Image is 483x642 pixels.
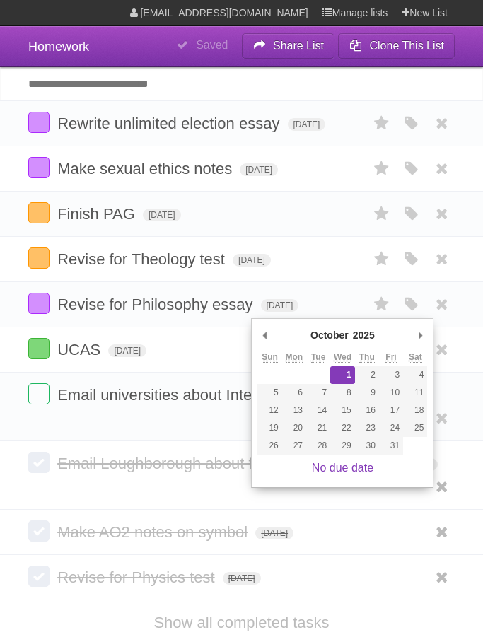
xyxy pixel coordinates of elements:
button: 20 [282,419,306,437]
span: Email Loughborough about foundation course [57,455,376,472]
span: Revise for Theology test [57,250,228,268]
label: Done [28,383,50,404]
span: Email universities about Integrated Masters [57,386,359,404]
span: [DATE] [223,572,261,585]
label: Star task [368,112,395,135]
span: [DATE] [240,163,278,176]
label: Done [28,338,50,359]
label: Star task [368,247,395,271]
button: 28 [306,437,330,455]
abbr: Saturday [409,352,422,363]
abbr: Friday [385,352,396,363]
span: Revise for Philosophy essay [57,296,256,313]
button: 4 [403,366,427,384]
abbr: Monday [286,352,303,363]
button: Next Month [413,325,427,346]
label: Done [28,112,50,133]
button: 18 [403,402,427,419]
div: 2025 [351,325,377,346]
button: Share List [242,33,335,59]
span: Make AO2 notes on symbol [57,523,251,541]
label: Done [28,293,50,314]
button: Clone This List [338,33,455,59]
span: [DATE] [255,527,293,539]
div: October [308,325,351,346]
button: 31 [379,437,403,455]
span: Rewrite unlimited election essay [57,115,283,132]
label: Done [28,157,50,178]
abbr: Thursday [359,352,375,363]
label: Done [28,452,50,473]
span: Homework [28,40,89,54]
label: Star task [368,202,395,226]
a: No due date [312,462,373,474]
b: Saved [196,39,228,51]
label: Done [28,566,50,587]
label: Done [28,520,50,542]
button: 27 [282,437,306,455]
label: Done [28,202,50,223]
b: Clone This List [369,40,444,52]
label: Done [28,247,50,269]
button: 3 [379,366,403,384]
abbr: Tuesday [311,352,325,363]
a: Show all completed tasks [153,614,329,631]
button: 5 [257,384,281,402]
span: [DATE] [233,254,271,267]
button: 23 [355,419,379,437]
button: 9 [355,384,379,402]
label: Star task [368,157,395,180]
b: Share List [273,40,324,52]
button: 24 [379,419,403,437]
button: 29 [330,437,354,455]
button: 15 [330,402,354,419]
button: 6 [282,384,306,402]
button: 19 [257,419,281,437]
button: 17 [379,402,403,419]
button: 13 [282,402,306,419]
button: 8 [330,384,354,402]
span: Finish PAG [57,205,139,223]
abbr: Wednesday [334,352,351,363]
span: UCAS [57,341,104,358]
button: 30 [355,437,379,455]
span: [DATE] [108,344,146,357]
span: Revise for Physics test [57,568,219,586]
button: 2 [355,366,379,384]
button: 22 [330,419,354,437]
button: 11 [403,384,427,402]
button: 7 [306,384,330,402]
button: 21 [306,419,330,437]
button: Previous Month [257,325,272,346]
button: 10 [379,384,403,402]
button: 14 [306,402,330,419]
span: Make sexual ethics notes [57,160,235,177]
button: 1 [330,366,354,384]
button: 16 [355,402,379,419]
span: [DATE] [261,299,299,312]
button: 25 [403,419,427,437]
label: Star task [368,293,395,316]
abbr: Sunday [262,352,278,363]
span: [DATE] [288,118,326,131]
button: 26 [257,437,281,455]
span: [DATE] [143,209,181,221]
button: 12 [257,402,281,419]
